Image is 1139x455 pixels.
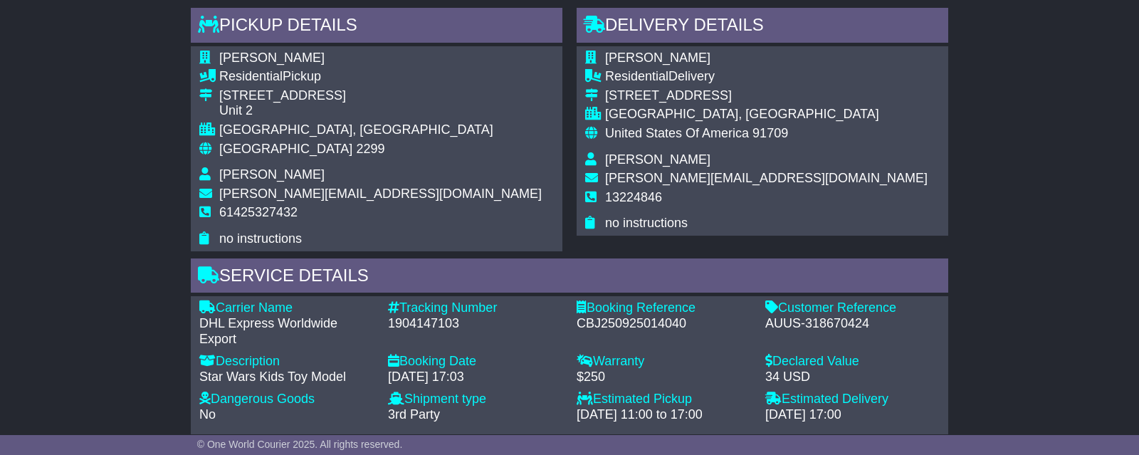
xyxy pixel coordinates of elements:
[191,8,562,46] div: Pickup Details
[219,88,542,104] div: [STREET_ADDRESS]
[199,407,216,422] span: No
[199,354,374,370] div: Description
[199,392,374,407] div: Dangerous Goods
[605,88,928,104] div: [STREET_ADDRESS]
[219,205,298,219] span: 61425327432
[605,216,688,230] span: no instructions
[388,370,562,385] div: [DATE] 17:03
[605,126,749,140] span: United States Of America
[577,354,751,370] div: Warranty
[765,300,940,316] div: Customer Reference
[577,316,751,332] div: CBJ250925014040
[199,370,374,385] div: Star Wars Kids Toy Model
[219,142,352,156] span: [GEOGRAPHIC_DATA]
[388,316,562,332] div: 1904147103
[765,370,940,385] div: 34 USD
[605,107,928,122] div: [GEOGRAPHIC_DATA], [GEOGRAPHIC_DATA]
[605,51,710,65] span: [PERSON_NAME]
[219,69,283,83] span: Residential
[219,69,542,85] div: Pickup
[197,439,403,450] span: © One World Courier 2025. All rights reserved.
[388,354,562,370] div: Booking Date
[605,69,928,85] div: Delivery
[605,152,710,167] span: [PERSON_NAME]
[219,103,542,119] div: Unit 2
[765,392,940,407] div: Estimated Delivery
[577,407,751,423] div: [DATE] 11:00 to 17:00
[765,354,940,370] div: Declared Value
[199,316,374,347] div: DHL Express Worldwide Export
[577,8,948,46] div: Delivery Details
[388,407,440,422] span: 3rd Party
[219,187,542,201] span: [PERSON_NAME][EMAIL_ADDRESS][DOMAIN_NAME]
[577,392,751,407] div: Estimated Pickup
[605,190,662,204] span: 13224846
[191,258,948,297] div: Service Details
[752,126,788,140] span: 91709
[219,122,542,138] div: [GEOGRAPHIC_DATA], [GEOGRAPHIC_DATA]
[219,167,325,182] span: [PERSON_NAME]
[577,300,751,316] div: Booking Reference
[605,171,928,185] span: [PERSON_NAME][EMAIL_ADDRESS][DOMAIN_NAME]
[219,51,325,65] span: [PERSON_NAME]
[577,370,751,385] div: $250
[765,316,940,332] div: AUUS-318670424
[388,392,562,407] div: Shipment type
[388,300,562,316] div: Tracking Number
[765,407,940,423] div: [DATE] 17:00
[199,300,374,316] div: Carrier Name
[605,69,668,83] span: Residential
[219,231,302,246] span: no instructions
[356,142,384,156] span: 2299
